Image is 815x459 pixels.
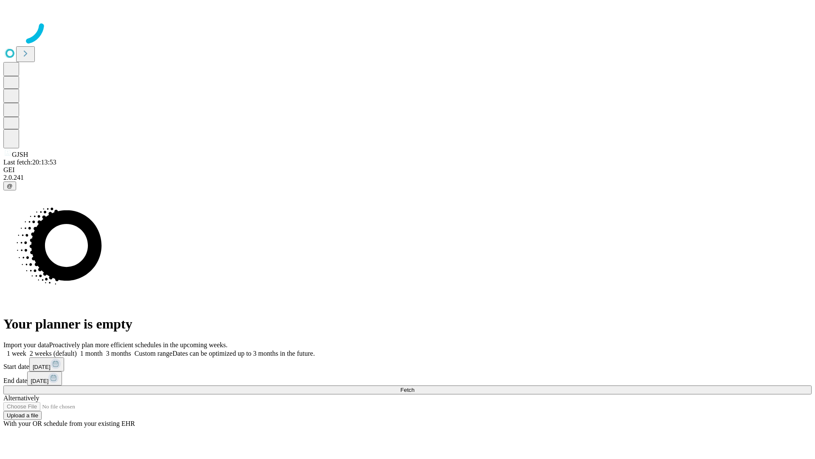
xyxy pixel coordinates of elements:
[3,420,135,427] span: With your OR schedule from your existing EHR
[49,341,228,348] span: Proactively plan more efficient schedules in the upcoming weeks.
[3,174,812,181] div: 2.0.241
[29,357,64,371] button: [DATE]
[3,341,49,348] span: Import your data
[80,350,103,357] span: 1 month
[3,411,42,420] button: Upload a file
[3,159,56,166] span: Last fetch: 20:13:53
[3,181,16,190] button: @
[3,357,812,371] div: Start date
[172,350,315,357] span: Dates can be optimized up to 3 months in the future.
[3,316,812,332] h1: Your planner is empty
[400,387,414,393] span: Fetch
[106,350,131,357] span: 3 months
[31,378,48,384] span: [DATE]
[7,183,13,189] span: @
[7,350,26,357] span: 1 week
[30,350,77,357] span: 2 weeks (default)
[3,394,39,402] span: Alternatively
[33,364,51,370] span: [DATE]
[12,151,28,158] span: GJSH
[3,385,812,394] button: Fetch
[3,166,812,174] div: GEI
[27,371,62,385] button: [DATE]
[3,371,812,385] div: End date
[135,350,172,357] span: Custom range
